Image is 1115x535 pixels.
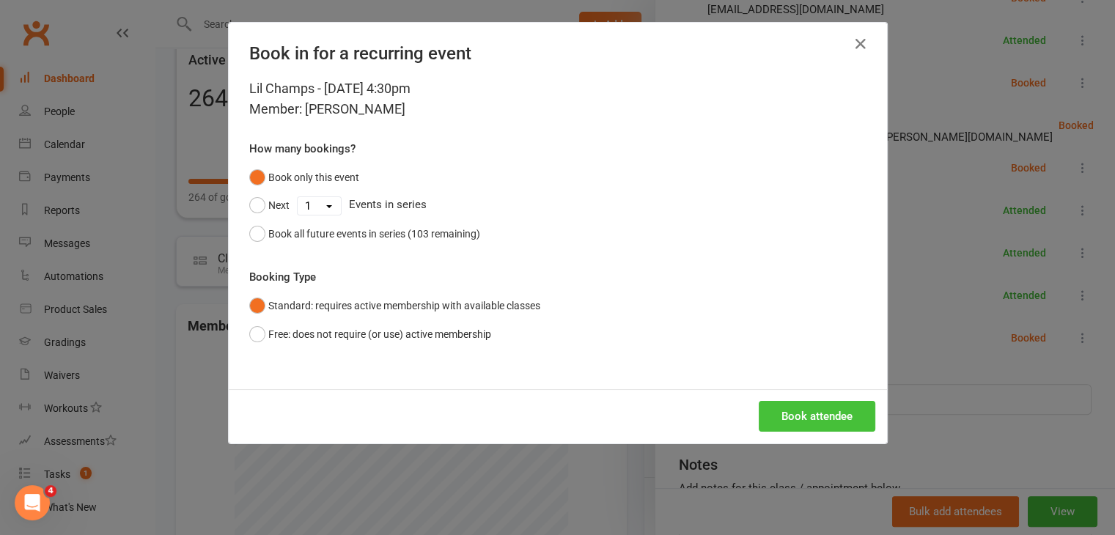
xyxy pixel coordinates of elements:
button: Next [249,191,290,219]
label: How many bookings? [249,140,356,158]
iframe: Intercom live chat [15,485,50,520]
button: Book only this event [249,163,359,191]
div: Events in series [249,191,866,219]
label: Booking Type [249,268,316,286]
div: Book all future events in series (103 remaining) [268,226,480,242]
button: Free: does not require (or use) active membership [249,320,491,348]
button: Book attendee [759,401,875,432]
button: Standard: requires active membership with available classes [249,292,540,320]
span: 4 [45,485,56,497]
div: Lil Champs - [DATE] 4:30pm Member: [PERSON_NAME] [249,78,866,119]
button: Book all future events in series (103 remaining) [249,220,480,248]
button: Close [849,32,872,56]
h4: Book in for a recurring event [249,43,866,64]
